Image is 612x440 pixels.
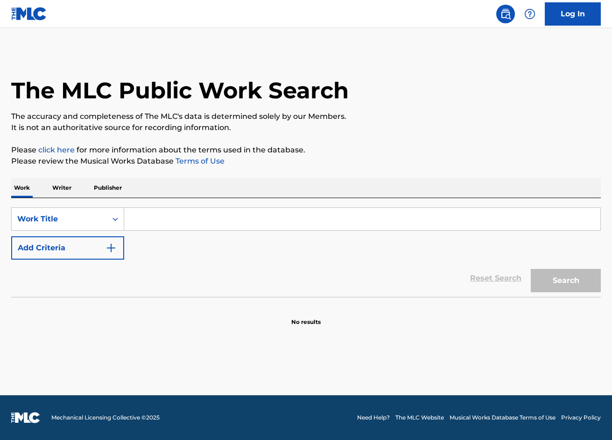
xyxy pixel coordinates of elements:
[11,412,40,423] img: logo
[395,413,444,422] a: The MLC Website
[51,413,160,422] span: Mechanical Licensing Collective © 2025
[11,178,33,198] p: Work
[11,144,601,156] p: Please for more information about the terms used in the database.
[38,145,75,154] a: click here
[174,157,225,165] a: Terms of Use
[11,156,601,167] p: Please review the Musical Works Database
[545,2,601,26] a: Log In
[357,413,390,422] a: Need Help?
[524,8,535,20] img: help
[11,7,47,21] img: MLC Logo
[106,242,117,254] img: 9d2ae6d4665cec9f34b9.svg
[291,307,321,326] p: No results
[450,413,556,422] a: Musical Works Database Terms of Use
[496,5,515,23] a: Public Search
[500,8,511,20] img: search
[11,207,601,297] form: Search Form
[11,236,124,260] button: Add Criteria
[91,178,125,198] p: Publisher
[561,413,601,422] a: Privacy Policy
[49,178,74,198] p: Writer
[11,122,601,133] p: It is not an authoritative source for recording information.
[521,5,539,23] div: Help
[11,76,349,104] h1: The MLC Public Work Search
[17,213,101,225] div: Work Title
[11,111,601,122] p: The accuracy and completeness of The MLC's data is determined solely by our Members.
